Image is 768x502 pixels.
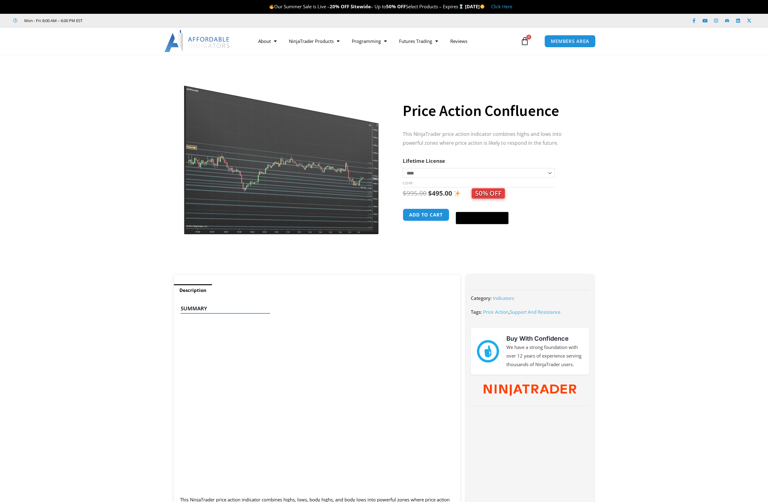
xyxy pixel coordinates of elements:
[471,309,482,315] span: Tags:
[403,100,582,121] h1: Price Action Confluence
[454,190,460,197] img: ✨
[252,34,519,48] nav: Menu
[483,309,561,315] span: ,
[428,189,432,197] span: $
[386,3,406,10] strong: 50% OFF
[506,343,583,369] p: We have a strong foundation with over 12 years of experience serving thousands of NinjaTrader users.
[526,35,531,40] span: 0
[183,65,380,235] img: Price Action Confluence 2
[346,34,393,48] a: Programming
[510,309,561,315] a: Support And Resistance
[91,17,183,24] iframe: Customer reviews powered by Trustpilot
[444,34,474,48] a: Reviews
[174,284,212,296] a: Description
[351,3,371,10] strong: Sitewide
[459,4,463,9] img: ⌛
[269,3,465,10] span: Our Summer Sale is Live – – Up to Select Products – Expires
[480,4,485,9] img: 🌞
[403,189,427,197] bdi: 995.00
[472,188,505,198] span: 50% OFF
[393,34,444,48] a: Futures Trading
[164,30,230,52] img: LogoAI | Affordable Indicators – NinjaTrader
[330,3,349,10] strong: 20% OFF
[471,295,492,301] span: Category:
[484,385,576,396] img: NinjaTrader Wordmark color RGB | Affordable Indicators – NinjaTrader
[551,39,589,44] span: MEMBERS AREA
[465,3,485,10] strong: [DATE]
[403,131,562,146] span: This NinjaTrader price action indicator combines highs and lows into powerful zones where price a...
[403,209,449,221] button: Add to cart
[403,157,445,164] label: Lifetime License
[181,305,448,312] h4: Summary
[428,189,452,197] bdi: 495.00
[403,189,406,197] span: $
[180,331,454,485] iframe: NEW Price Action Indicator For Bob
[403,181,412,185] a: Clear options
[493,295,514,301] a: Indicators
[491,3,512,10] a: Click Here
[544,35,596,48] a: MEMBERS AREA
[23,17,83,24] span: Mon - Fri: 8:00 AM – 6:00 PM EST
[477,340,499,362] img: mark thumbs good 43913 | Affordable Indicators – NinjaTrader
[269,4,274,9] img: 🔥
[252,34,283,48] a: About
[483,309,509,315] a: Price Action
[283,34,346,48] a: NinjaTrader Products
[456,212,509,224] button: Buy with GPay
[506,334,583,343] h3: Buy With Confidence
[511,32,538,50] a: 0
